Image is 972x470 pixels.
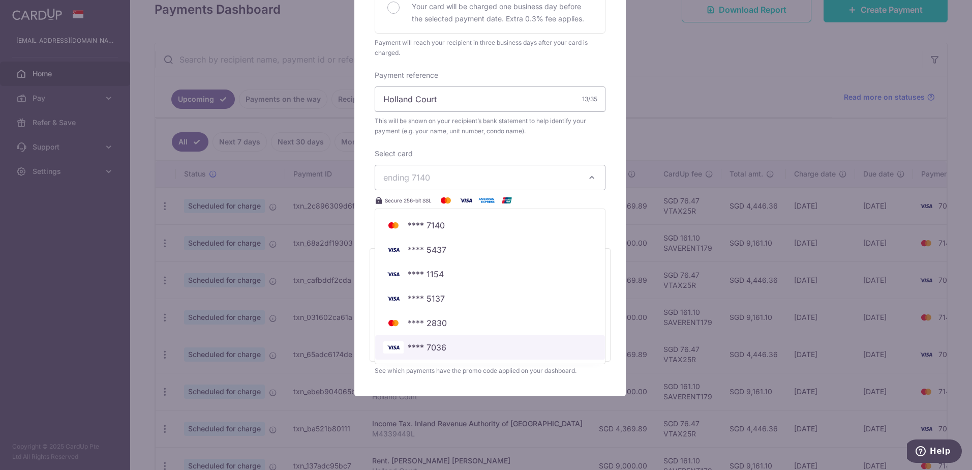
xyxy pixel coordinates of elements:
p: Your card will be charged one business day before the selected payment date. Extra 0.3% fee applies. [412,1,593,25]
button: ending 7140 [375,165,605,190]
div: 13/35 [582,94,597,104]
img: Bank Card [383,341,404,354]
img: Bank Card [383,244,404,256]
label: Select card [375,149,413,159]
iframe: Opens a widget where you can find more information [907,439,962,465]
img: UnionPay [497,194,517,207]
span: This will be shown on your recipient’s bank statement to help identify your payment (e.g. your na... [375,116,605,136]
img: Bank Card [383,292,404,305]
span: Secure 256-bit SSL [385,196,432,204]
img: Bank Card [383,219,404,231]
span: ending 7140 [383,172,430,183]
div: See which payments have the promo code applied on your dashboard. [375,366,605,376]
div: Payment will reach your recipient in three business days after your card is charged. [375,38,605,58]
img: Bank Card [383,268,404,280]
img: Bank Card [383,317,404,329]
img: Mastercard [436,194,456,207]
img: Visa [456,194,476,207]
label: Payment reference [375,70,438,80]
img: American Express [476,194,497,207]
